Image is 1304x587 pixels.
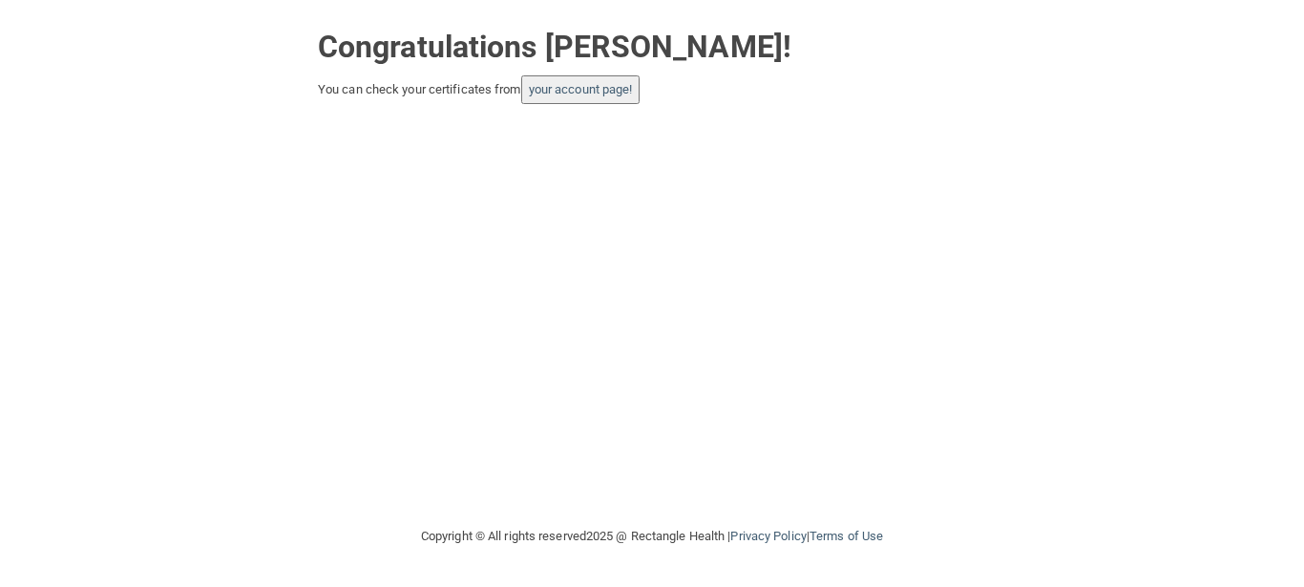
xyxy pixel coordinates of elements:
[318,29,791,65] strong: Congratulations [PERSON_NAME]!
[318,75,986,104] div: You can check your certificates from
[529,82,633,96] a: your account page!
[521,75,641,104] button: your account page!
[304,506,1000,567] div: Copyright © All rights reserved 2025 @ Rectangle Health | |
[730,529,806,543] a: Privacy Policy
[810,529,883,543] a: Terms of Use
